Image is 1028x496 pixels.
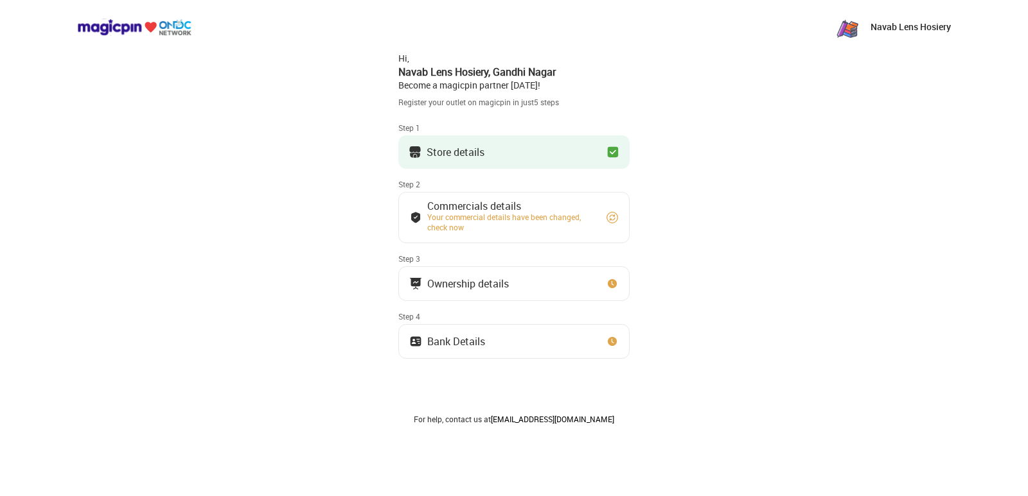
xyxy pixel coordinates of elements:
div: For help, contact us at [398,414,630,424]
div: Commercials details [427,203,594,209]
div: Ownership details [427,280,509,287]
div: Step 3 [398,253,630,264]
img: refresh_circle.10b5a287.svg [606,211,619,224]
div: Your commercial details have been changed, check now [427,212,594,232]
button: Bank Details [398,324,630,359]
img: checkbox_green.749048da.svg [607,146,619,158]
p: Navab Lens Hosiery [871,21,951,33]
img: ownership_icon.37569ceb.svg [409,335,422,348]
img: commercials_icon.983f7837.svg [409,277,422,290]
div: Bank Details [427,338,485,345]
div: Hi, Become a magicpin partner [DATE]! [398,52,630,92]
button: Ownership details [398,266,630,301]
div: Step 2 [398,179,630,189]
a: [EMAIL_ADDRESS][DOMAIN_NAME] [491,414,614,424]
div: Step 1 [398,123,630,133]
img: clock_icon_new.67dbf243.svg [606,335,619,348]
img: clock_icon_new.67dbf243.svg [606,277,619,290]
div: Store details [427,149,484,155]
div: Register your outlet on magicpin in just 5 steps [398,97,630,108]
button: Commercials detailsYour commercial details have been changed, check now [398,192,630,243]
img: ondc-logo-new-small.8a59708e.svg [77,19,191,36]
div: Step 4 [398,311,630,321]
img: zN8eeJ7_1yFC7u6ROh_yaNnuSMByXp4ytvKet0ObAKR-3G77a2RQhNqTzPi8_o_OMQ7Yu_PgX43RpeKyGayj_rdr-Pw [835,14,860,40]
img: bank_details_tick.fdc3558c.svg [409,211,422,224]
button: Store details [398,135,630,169]
img: storeIcon.9b1f7264.svg [409,146,421,158]
div: Navab Lens Hosiery , Gandhi Nagar [398,65,630,79]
